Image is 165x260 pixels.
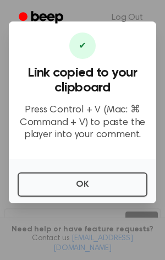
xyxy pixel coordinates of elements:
a: Log Out [101,4,154,31]
button: OK [18,172,147,197]
div: ✔ [69,32,96,59]
a: Beep [11,7,73,29]
p: Press Control + V (Mac: ⌘ Command + V) to paste the player into your comment. [18,104,147,142]
h3: Link copied to your clipboard [18,66,147,95]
